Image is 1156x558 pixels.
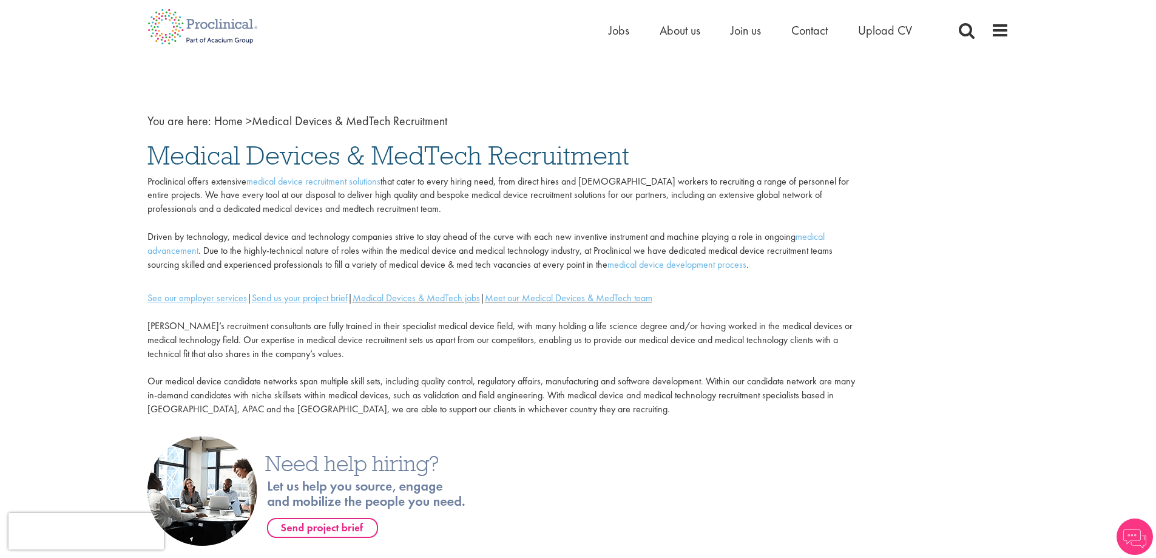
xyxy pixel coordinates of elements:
[660,22,700,38] a: About us
[246,113,252,129] span: >
[609,22,629,38] a: Jobs
[147,230,825,257] a: medical advancement
[731,22,761,38] a: Join us
[147,291,247,304] a: See our employer services
[147,305,862,430] p: [PERSON_NAME]’s recruitment consultants are fully trained in their specialist medical device fiel...
[8,513,164,549] iframe: reCAPTCHA
[214,113,243,129] a: breadcrumb link to Home
[246,175,380,188] a: medical device recruitment solutions
[858,22,912,38] a: Upload CV
[1117,519,1153,555] img: Chatbot
[214,113,447,129] span: Medical Devices & MedTech Recruitment
[485,291,652,304] a: Meet our Medical Devices & MedTech team
[147,175,862,272] p: Proclinical offers extensive that cater to every hiring need, from direct hires and [DEMOGRAPHIC_...
[791,22,828,38] a: Contact
[147,139,629,172] span: Medical Devices & MedTech Recruitment
[147,113,211,129] span: You are here:
[252,291,348,304] a: Send us your project brief
[607,258,746,271] a: medical device development process
[353,291,480,304] a: Medical Devices & MedTech jobs
[147,291,862,305] div: | | |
